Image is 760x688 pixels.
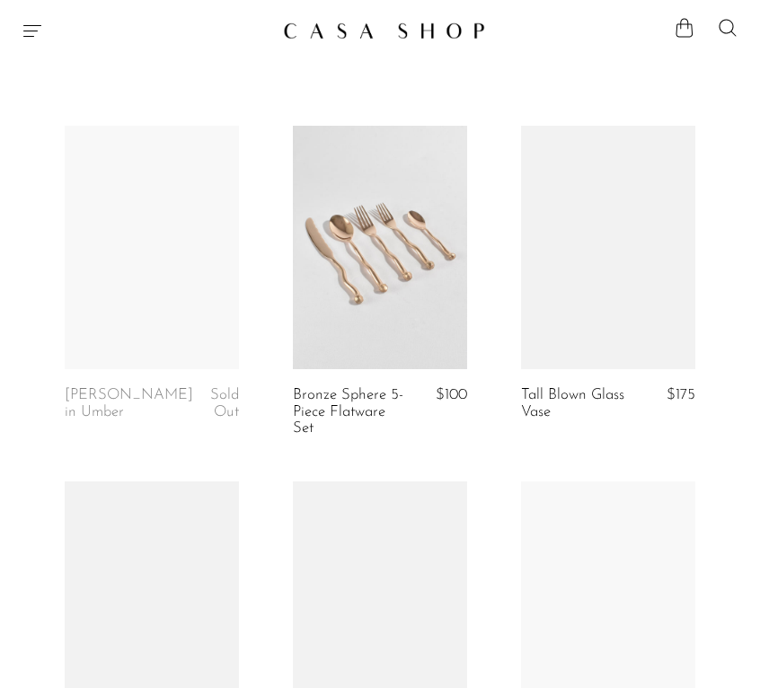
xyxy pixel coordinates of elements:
[667,387,695,402] span: $175
[22,20,43,41] button: Menu
[210,387,239,419] span: Sold Out
[436,387,467,402] span: $100
[65,387,193,420] a: [PERSON_NAME] in Umber
[521,387,632,420] a: Tall Blown Glass Vase
[293,387,404,437] a: Bronze Sphere 5-Piece Flatware Set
